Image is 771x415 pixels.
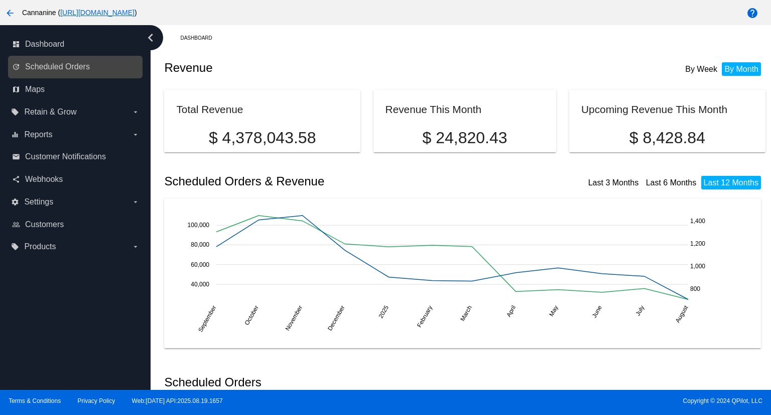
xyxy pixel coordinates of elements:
a: Privacy Policy [78,397,115,404]
h2: Total Revenue [176,103,243,115]
a: share Webhooks [12,171,140,187]
span: Dashboard [25,40,64,49]
span: Customer Notifications [25,152,106,161]
i: email [12,153,20,161]
a: Dashboard [180,30,221,46]
text: July [634,304,646,317]
i: local_offer [11,108,19,116]
a: Last 12 Months [704,178,758,187]
a: [URL][DOMAIN_NAME] [60,9,135,17]
text: March [459,304,474,322]
i: update [12,63,20,71]
i: people_outline [12,221,20,229]
span: Cannanine ( ) [22,9,137,17]
a: map Maps [12,81,140,97]
h2: Scheduled Orders [164,375,465,389]
text: February [416,304,434,329]
text: October [243,304,260,326]
p: $ 8,428.84 [581,129,753,147]
text: 80,000 [191,241,210,248]
text: 1,400 [690,218,705,225]
text: 1,000 [690,263,705,270]
text: 60,000 [191,261,210,268]
a: dashboard Dashboard [12,36,140,52]
i: arrow_drop_down [132,108,140,116]
text: 40,000 [191,280,210,287]
mat-icon: help [746,7,758,19]
li: By Week [683,62,720,76]
a: Web:[DATE] API:2025.08.19.1657 [132,397,223,404]
i: equalizer [11,131,19,139]
a: email Customer Notifications [12,149,140,165]
i: arrow_drop_down [132,131,140,139]
text: April [505,304,518,318]
p: $ 4,378,043.58 [176,129,348,147]
span: Scheduled Orders [25,62,90,71]
a: Last 6 Months [646,178,697,187]
span: Copyright © 2024 QPilot, LLC [394,397,762,404]
span: Settings [24,197,53,206]
text: 1,200 [690,240,705,247]
text: May [548,304,560,318]
text: June [591,304,603,319]
span: Retain & Grow [24,108,76,117]
i: arrow_drop_down [132,243,140,251]
li: By Month [722,62,761,76]
span: Reports [24,130,52,139]
mat-icon: arrow_back [4,7,16,19]
span: Maps [25,85,45,94]
span: Products [24,242,56,251]
h2: Upcoming Revenue This Month [581,103,727,115]
text: August [674,304,690,324]
text: September [197,304,218,333]
i: dashboard [12,40,20,48]
i: arrow_drop_down [132,198,140,206]
span: Webhooks [25,175,63,184]
h2: Revenue This Month [385,103,482,115]
text: November [284,304,304,332]
h2: Scheduled Orders & Revenue [164,174,465,188]
h2: Revenue [164,61,465,75]
a: update Scheduled Orders [12,59,140,75]
a: Last 3 Months [588,178,639,187]
span: Customers [25,220,64,229]
i: share [12,175,20,183]
i: settings [11,198,19,206]
i: local_offer [11,243,19,251]
i: chevron_left [143,30,159,46]
i: map [12,85,20,93]
a: Terms & Conditions [9,397,61,404]
a: people_outline Customers [12,217,140,233]
text: 100,000 [188,222,210,229]
p: $ 24,820.43 [385,129,545,147]
text: 800 [690,285,700,292]
text: 2025 [377,304,391,319]
text: December [326,304,346,332]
